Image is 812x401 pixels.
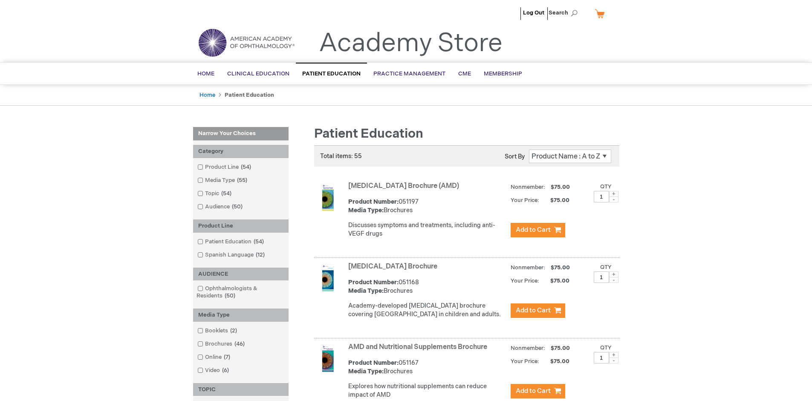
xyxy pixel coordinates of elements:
[239,164,253,170] span: 54
[348,278,506,295] div: 051168 Brochures
[594,191,609,202] input: Qty
[195,176,251,185] a: Media Type55
[319,28,503,59] a: Academy Store
[193,268,289,281] div: AUDIENCE
[594,271,609,283] input: Qty
[219,190,234,197] span: 54
[348,221,506,238] p: Discusses symptoms and treatments, including anti-VEGF drugs
[232,340,247,347] span: 46
[348,343,487,351] a: AMD and Nutritional Supplements Brochure
[314,264,341,291] img: Amblyopia Brochure
[195,163,254,171] a: Product Line54
[511,197,539,204] strong: Your Price:
[195,366,232,375] a: Video6
[511,303,565,318] button: Add to Cart
[511,358,539,365] strong: Your Price:
[549,345,571,352] span: $75.00
[302,70,361,77] span: Patient Education
[193,145,289,158] div: Category
[348,198,506,215] div: 051197 Brochures
[230,203,245,210] span: 50
[600,344,612,351] label: Qty
[197,70,214,77] span: Home
[458,70,471,77] span: CME
[228,327,239,334] span: 2
[195,190,235,198] a: Topic54
[195,340,248,348] a: Brochures46
[505,153,525,160] label: Sort By
[540,358,571,365] span: $75.00
[549,264,571,271] span: $75.00
[348,207,384,214] strong: Media Type:
[199,92,215,98] a: Home
[195,327,240,335] a: Booklets2
[549,184,571,190] span: $75.00
[511,223,565,237] button: Add to Cart
[195,353,234,361] a: Online7
[195,285,286,300] a: Ophthalmologists & Residents50
[600,264,612,271] label: Qty
[600,183,612,190] label: Qty
[348,198,399,205] strong: Product Number:
[193,383,289,396] div: TOPIC
[195,203,246,211] a: Audience50
[516,226,551,234] span: Add to Cart
[549,4,581,21] span: Search
[348,368,384,375] strong: Media Type:
[348,359,506,376] div: 051167 Brochures
[348,382,506,399] p: Explores how nutritional supplements can reduce impact of AMD
[314,184,341,211] img: Age-Related Macular Degeneration Brochure (AMD)
[220,367,231,374] span: 6
[314,345,341,372] img: AMD and Nutritional Supplements Brochure
[516,306,551,314] span: Add to Cart
[223,292,237,299] span: 50
[348,263,437,271] a: [MEDICAL_DATA] Brochure
[511,343,545,354] strong: Nonmember:
[511,263,545,273] strong: Nonmember:
[348,279,399,286] strong: Product Number:
[540,277,571,284] span: $75.00
[540,197,571,204] span: $75.00
[594,352,609,363] input: Qty
[225,92,274,98] strong: Patient Education
[320,153,362,160] span: Total items: 55
[523,9,544,16] a: Log Out
[254,251,267,258] span: 12
[193,127,289,141] strong: Narrow Your Choices
[235,177,249,184] span: 55
[348,287,384,294] strong: Media Type:
[314,126,423,141] span: Patient Education
[195,251,268,259] a: Spanish Language12
[195,238,267,246] a: Patient Education54
[484,70,522,77] span: Membership
[348,302,506,319] p: Academy-developed [MEDICAL_DATA] brochure covering [GEOGRAPHIC_DATA] in children and adults.
[251,238,266,245] span: 54
[348,182,459,190] a: [MEDICAL_DATA] Brochure (AMD)
[511,182,545,193] strong: Nonmember:
[193,219,289,233] div: Product Line
[511,277,539,284] strong: Your Price:
[222,354,232,361] span: 7
[373,70,445,77] span: Practice Management
[193,309,289,322] div: Media Type
[227,70,289,77] span: Clinical Education
[511,384,565,398] button: Add to Cart
[348,359,399,366] strong: Product Number:
[516,387,551,395] span: Add to Cart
